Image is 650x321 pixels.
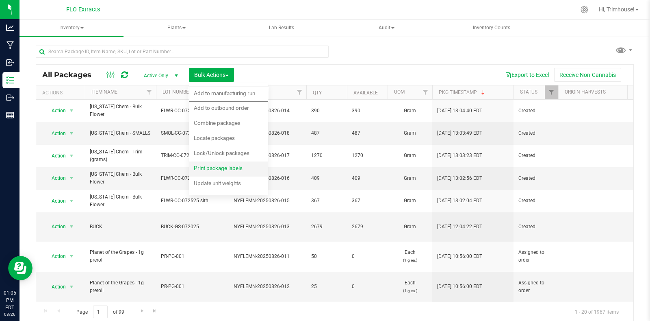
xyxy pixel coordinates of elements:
[161,175,212,182] span: FLWR-CC-072525 Pat
[6,24,14,32] inline-svg: Analytics
[518,197,553,205] span: Created
[392,249,427,264] span: Each
[67,221,77,232] span: select
[568,306,625,318] span: 1 - 20 of 1967 items
[352,223,383,231] span: 2679
[44,281,66,293] span: Action
[90,193,151,209] span: [US_STATE] Chem - Bulk Flower
[599,6,635,13] span: Hi, Trimhouse!
[311,197,342,205] span: 367
[311,107,342,115] span: 390
[520,89,537,95] a: Status
[8,256,32,280] iframe: Resource center
[352,175,383,182] span: 409
[392,287,427,295] p: (1 g ea.)
[311,152,342,159] span: 1270
[194,105,249,111] span: Add to outbound order
[90,223,151,231] span: BUCK
[392,223,427,231] span: Gram
[161,253,212,260] span: PR-PG-001
[518,279,553,295] span: Assigned to order
[518,175,553,182] span: Created
[439,90,486,95] a: Pkg Timestamp
[4,289,16,311] p: 01:05 PM EDT
[67,150,77,162] span: select
[216,253,308,260] div: NYFLEMN-20250826-011
[44,221,66,232] span: Action
[36,46,329,58] input: Search Package ID, Item Name, SKU, Lot or Part Number...
[6,111,14,119] inline-svg: Reports
[161,152,212,159] span: TRIM-CC-072525
[44,195,66,207] span: Action
[394,89,405,95] a: UOM
[194,135,235,141] span: Locate packages
[194,72,229,78] span: Bulk Actions
[42,90,82,96] div: Actions
[44,251,66,262] span: Action
[90,148,151,164] span: [US_STATE] Chem - Trim (grams)
[518,129,553,137] span: Created
[353,90,378,96] a: Available
[352,283,383,290] span: 0
[67,251,77,262] span: select
[311,175,342,182] span: 409
[392,256,427,264] p: (1 g ea.)
[437,129,482,137] span: [DATE] 13:03:49 EDT
[579,6,589,13] div: Manage settings
[311,283,342,290] span: 25
[161,197,212,205] span: FLWR-CC-072525 sith
[194,180,241,186] span: Update unit weights
[67,173,77,184] span: select
[44,105,66,116] span: Action
[437,175,482,182] span: [DATE] 13:02:56 EDT
[91,89,117,95] a: Item Name
[440,20,544,37] a: Inventory Counts
[545,85,558,99] a: Filter
[90,103,151,118] span: [US_STATE] Chem - Bulk Flower
[258,24,305,31] span: Lab Results
[194,90,255,96] span: Add to manufacturing run
[143,85,156,99] a: Filter
[419,85,432,99] a: Filter
[90,129,151,137] span: [US_STATE] Chem - SMALLS
[437,152,482,159] span: [DATE] 13:03:23 EDT
[90,170,151,186] span: [US_STATE] Chem - Bulk Flower
[311,253,342,260] span: 50
[392,197,427,205] span: Gram
[161,107,212,115] span: FLWR-CC-072525 van
[69,306,131,318] span: Page of 99
[313,90,322,96] a: Qty
[500,68,554,82] button: Export to Excel
[125,20,228,36] span: Plants
[67,281,77,293] span: select
[136,306,148,317] a: Go to the next page
[352,197,383,205] span: 367
[518,107,553,115] span: Created
[392,129,427,137] span: Gram
[44,128,66,139] span: Action
[216,223,308,231] div: NYFLEMN-20250826-013
[293,85,306,99] a: Filter
[67,195,77,207] span: select
[352,253,383,260] span: 0
[335,20,438,36] span: Audit
[437,107,482,115] span: [DATE] 13:04:40 EDT
[334,20,438,37] a: Audit
[162,89,192,95] a: Lot Number
[392,107,427,115] span: Gram
[565,89,606,95] a: Origin Harvests
[216,197,308,205] div: NYFLEMN-20250826-015
[90,249,151,264] span: Planet of the Grapes - 1g preroll
[161,283,212,290] span: PR-PG-001
[42,70,100,79] span: All Packages
[6,41,14,49] inline-svg: Manufacturing
[149,306,161,317] a: Go to the last page
[44,150,66,162] span: Action
[518,152,553,159] span: Created
[311,223,342,231] span: 2679
[44,173,66,184] span: Action
[518,249,553,264] span: Assigned to order
[392,279,427,295] span: Each
[230,20,334,37] a: Lab Results
[352,129,383,137] span: 487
